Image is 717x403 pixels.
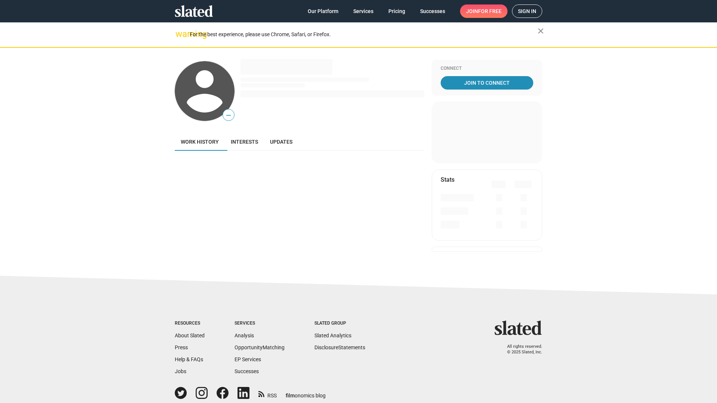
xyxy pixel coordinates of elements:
mat-icon: close [536,26,545,35]
a: About Slated [175,332,205,338]
a: Pricing [382,4,411,18]
a: Join To Connect [441,76,533,90]
a: filmonomics blog [286,386,326,399]
span: Updates [270,139,292,145]
a: Slated Analytics [314,332,351,338]
span: film [286,393,295,399]
span: Work history [181,139,219,145]
a: RSS [258,388,277,399]
a: Updates [264,133,298,151]
span: Successes [420,4,445,18]
a: OpportunityMatching [235,344,285,350]
span: Pricing [388,4,405,18]
div: Connect [441,66,533,72]
a: Our Platform [302,4,344,18]
a: Jobs [175,368,186,374]
a: Work history [175,133,225,151]
div: Services [235,321,285,327]
span: Our Platform [308,4,338,18]
div: For the best experience, please use Chrome, Safari, or Firefox. [190,29,538,40]
a: Help & FAQs [175,356,203,362]
span: for free [478,4,502,18]
a: Services [347,4,379,18]
mat-card-title: Stats [441,176,454,184]
span: Sign in [518,5,536,18]
span: Services [353,4,373,18]
div: Slated Group [314,321,365,327]
div: Resources [175,321,205,327]
span: Join [466,4,502,18]
a: Joinfor free [460,4,508,18]
a: Interests [225,133,264,151]
a: EP Services [235,356,261,362]
span: — [223,110,234,120]
span: Interests [231,139,258,145]
a: Sign in [512,4,542,18]
a: Analysis [235,332,254,338]
a: DisclosureStatements [314,344,365,350]
p: All rights reserved. © 2025 Slated, Inc. [499,344,542,355]
a: Press [175,344,188,350]
a: Successes [414,4,451,18]
span: Join To Connect [442,76,532,90]
a: Successes [235,368,259,374]
mat-icon: warning [176,29,184,38]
